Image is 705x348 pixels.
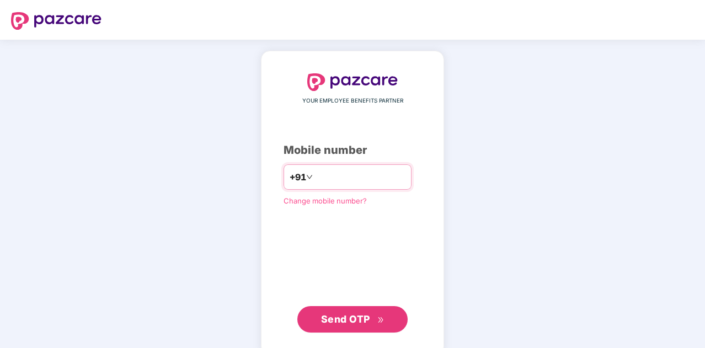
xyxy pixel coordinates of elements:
[284,196,367,205] a: Change mobile number?
[302,97,403,105] span: YOUR EMPLOYEE BENEFITS PARTNER
[284,142,421,159] div: Mobile number
[297,306,408,333] button: Send OTPdouble-right
[306,174,313,180] span: down
[290,170,306,184] span: +91
[11,12,102,30] img: logo
[307,73,398,91] img: logo
[321,313,370,325] span: Send OTP
[377,317,384,324] span: double-right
